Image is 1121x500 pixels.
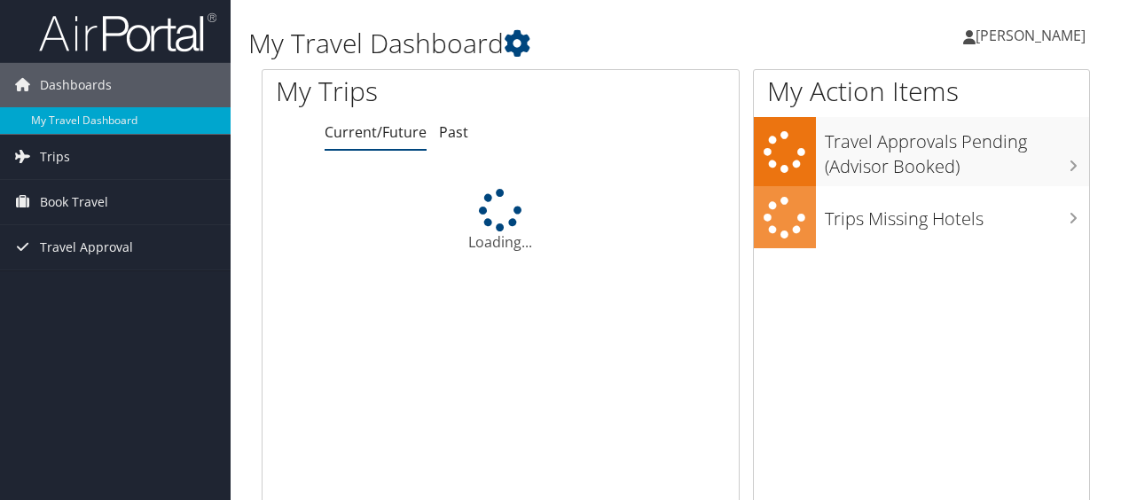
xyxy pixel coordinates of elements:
a: Past [439,122,468,142]
h3: Travel Approvals Pending (Advisor Booked) [825,121,1089,179]
span: [PERSON_NAME] [976,26,1086,45]
img: airportal-logo.png [39,12,216,53]
a: Trips Missing Hotels [754,186,1089,249]
span: Trips [40,135,70,179]
h1: My Trips [276,73,527,110]
span: Dashboards [40,63,112,107]
h1: My Action Items [754,73,1089,110]
a: Current/Future [325,122,427,142]
a: Travel Approvals Pending (Advisor Booked) [754,117,1089,185]
h3: Trips Missing Hotels [825,198,1089,231]
h1: My Travel Dashboard [248,25,819,62]
div: Loading... [263,189,739,253]
span: Book Travel [40,180,108,224]
span: Travel Approval [40,225,133,270]
a: [PERSON_NAME] [963,9,1103,62]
